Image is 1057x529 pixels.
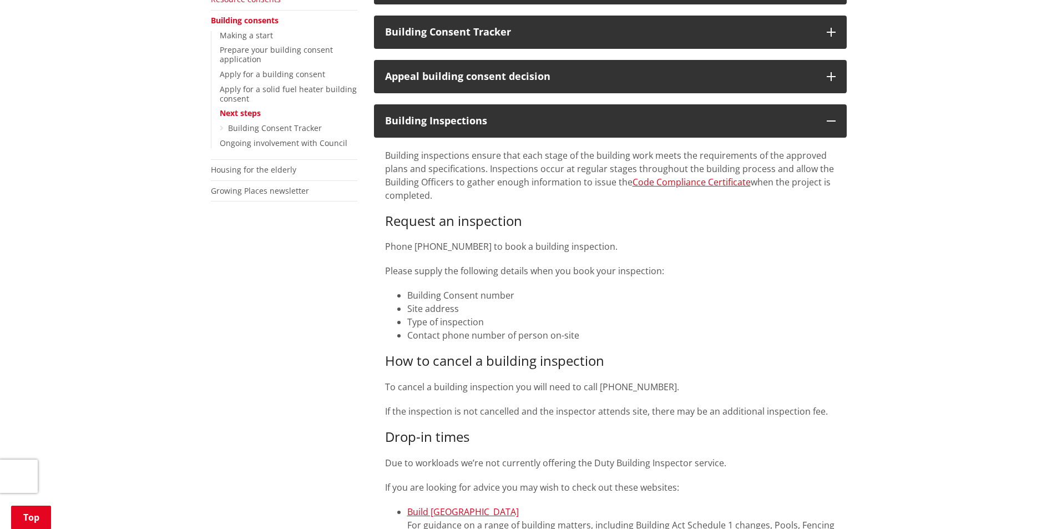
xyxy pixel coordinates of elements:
[385,27,816,38] div: Building Consent Tracker
[385,456,836,470] p: Due to workloads we’re not currently offering the Duty Building Inspector service.
[385,213,836,229] h3: Request an inspection
[385,149,836,202] p: Building inspections ensure that each stage of the building work meets the requirements of the ap...
[228,123,322,133] a: Building Consent Tracker
[374,60,847,93] button: Appeal building consent decision
[220,138,347,148] a: Ongoing involvement with Council
[220,30,273,41] a: Making a start
[211,185,309,196] a: Growing Places newsletter
[385,429,836,445] h3: Drop-in times
[633,176,751,188] a: Code Compliance Certificate
[1006,482,1046,522] iframe: Messenger Launcher
[211,15,279,26] a: Building consents
[407,289,836,302] li: Building Consent number
[385,240,836,253] p: Phone [PHONE_NUMBER] to book a building inspection.
[385,71,816,82] div: Appeal building consent decision
[211,164,296,175] a: Housing for the elderly
[407,329,836,342] li: Contact phone number of person on-site
[220,108,261,118] a: Next steps
[385,115,816,127] div: Building Inspections
[407,315,836,329] li: Type of inspection
[407,506,519,518] a: Build [GEOGRAPHIC_DATA]
[385,481,836,494] p: If you are looking for advice you may wish to check out these websites:
[385,380,836,394] p: To cancel a building inspection you will need to call [PHONE_NUMBER].
[385,353,836,369] h3: How to cancel a building inspection
[385,405,836,418] p: If the inspection is not cancelled and the inspector attends site, there may be an additional ins...
[374,16,847,49] button: Building Consent Tracker
[11,506,51,529] a: Top
[385,264,836,278] p: Please supply the following details when you book your inspection:
[374,104,847,138] button: Building Inspections
[220,69,325,79] a: Apply for a building consent
[220,84,357,104] a: Apply for a solid fuel heater building consent​
[407,302,836,315] li: Site address
[220,44,333,64] a: Prepare your building consent application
